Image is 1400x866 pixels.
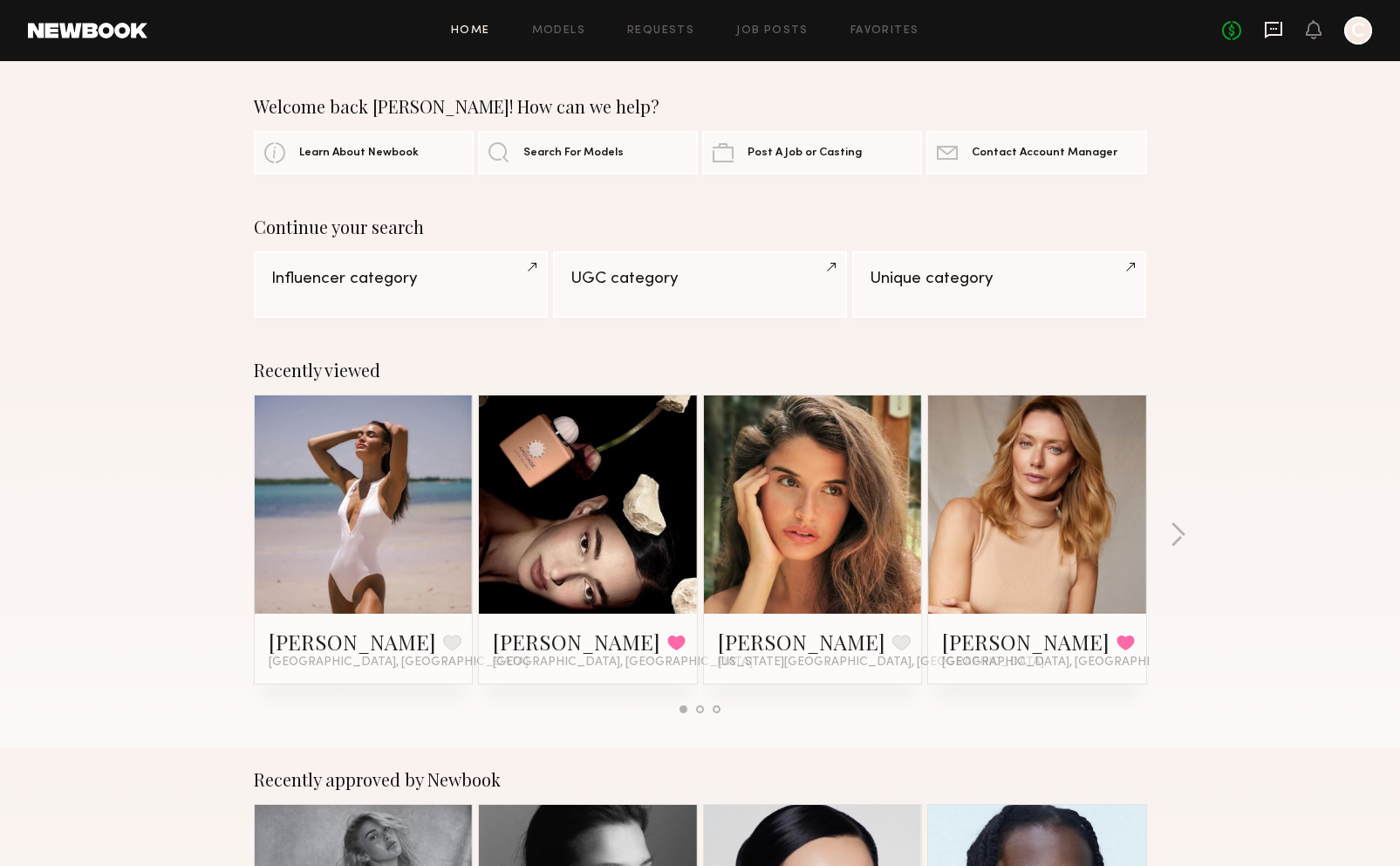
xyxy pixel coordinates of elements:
[736,25,809,37] a: Job Posts
[254,216,1147,237] div: Continue your search
[478,131,698,175] a: Search For Models
[702,131,922,175] a: Post A Job or Casting
[254,251,548,318] a: Influencer category
[271,271,530,287] div: Influencer category
[523,148,624,159] span: Search For Models
[942,656,1202,670] span: [GEOGRAPHIC_DATA], [GEOGRAPHIC_DATA]
[532,25,585,37] a: Models
[451,25,490,37] a: Home
[299,148,419,159] span: Learn About Newbook
[254,769,1147,790] div: Recently approved by Newbook
[627,25,694,37] a: Requests
[718,628,885,656] a: [PERSON_NAME]
[254,360,1147,381] div: Recently viewed
[269,656,529,670] span: [GEOGRAPHIC_DATA], [GEOGRAPHIC_DATA]
[926,131,1146,175] a: Contact Account Manager
[553,251,847,318] a: UGC category
[254,96,1147,117] div: Welcome back [PERSON_NAME]! How can we help?
[718,656,1044,670] span: [US_STATE][GEOGRAPHIC_DATA], [GEOGRAPHIC_DATA]
[1344,17,1372,45] a: C
[870,271,1129,287] div: Unique category
[269,628,436,656] a: [PERSON_NAME]
[254,131,474,175] a: Learn About Newbook
[852,251,1146,318] a: Unique category
[748,148,862,159] span: Post A Job or Casting
[493,656,753,670] span: [GEOGRAPHIC_DATA], [GEOGRAPHIC_DATA]
[942,628,1110,656] a: [PERSON_NAME]
[493,628,660,656] a: [PERSON_NAME]
[972,148,1117,159] span: Contact Account Manager
[850,25,919,37] a: Favorites
[570,271,830,287] div: UGC category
